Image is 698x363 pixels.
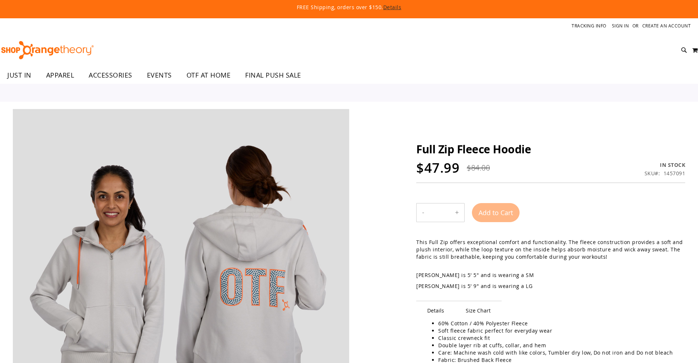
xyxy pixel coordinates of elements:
a: Create an Account [642,23,691,29]
span: $47.99 [416,159,459,177]
a: Details [383,4,402,11]
span: EVENTS [147,67,172,83]
p: [PERSON_NAME] is 5' 9" and is wearing a LG [416,282,685,290]
a: APPAREL [39,67,82,83]
button: Decrease product quantity [417,203,430,222]
li: Care: Machine wash cold with like colors, Tumbler dry low, Do not iron and Do not bleach [438,349,678,356]
input: Product quantity [430,204,450,221]
span: OTF AT HOME [186,67,231,83]
button: Increase product quantity [450,203,464,222]
p: FREE Shipping, orders over $150. [129,4,569,11]
div: In stock [645,161,686,169]
a: ACCESSORIES [81,67,140,84]
span: $84.00 [467,163,490,173]
li: Soft fleece fabric perfect for everyday wear [438,327,678,334]
p: This Full Zip offers exceptional comfort and functionality. The fleece construction provides a so... [416,239,685,261]
span: ACCESSORIES [89,67,132,83]
a: FINAL PUSH SALE [238,67,309,84]
span: FINAL PUSH SALE [245,67,301,83]
a: EVENTS [140,67,179,84]
li: Classic crewneck fit [438,334,678,342]
a: OTF AT HOME [179,67,238,84]
div: 1457091 [664,170,686,177]
span: Size Chart [455,301,502,320]
strong: SKU [645,170,660,177]
div: Availability [645,161,686,169]
a: Tracking Info [572,23,606,29]
span: Details [416,301,455,320]
span: APPAREL [46,67,74,83]
li: Double layer rib at cuffs, collar, and hem [438,342,678,349]
p: [PERSON_NAME] is 5' 5" and is wearing a SM [416,272,685,279]
li: 60% Cotton / 40% Polyester Fleece [438,320,678,327]
a: Sign In [612,23,629,29]
span: JUST IN [7,67,32,83]
span: Full Zip Fleece Hoodie [416,142,531,157]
